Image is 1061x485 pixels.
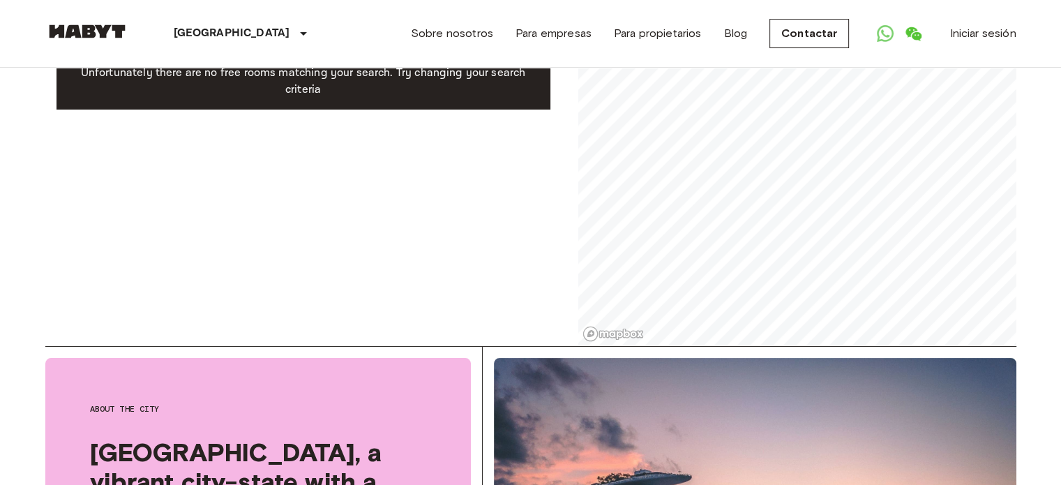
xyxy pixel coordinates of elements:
span: About the city [90,403,426,415]
p: [GEOGRAPHIC_DATA] [174,25,290,42]
a: Contactar [769,19,849,48]
a: Open WhatsApp [871,20,899,47]
a: Mapbox logo [582,326,644,342]
a: Para empresas [516,25,592,42]
a: Para propietarios [614,25,702,42]
img: Habyt [45,24,129,38]
a: Sobre nosotros [411,25,493,42]
a: Open WeChat [899,20,927,47]
a: Blog [723,25,747,42]
a: Iniciar sesión [949,25,1016,42]
p: Unfortunately there are no free rooms matching your search. Try changing your search criteria [68,65,539,98]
